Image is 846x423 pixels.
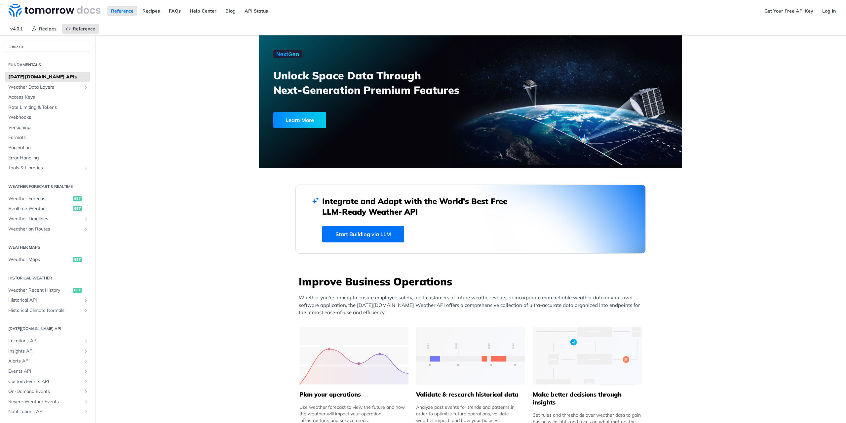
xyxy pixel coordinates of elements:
a: [DATE][DOMAIN_NAME] APIs [5,72,90,82]
a: Weather Mapsget [5,255,90,265]
span: get [73,288,82,293]
h3: Improve Business Operations [299,274,646,289]
a: Reference [107,6,137,16]
a: Recipes [139,6,164,16]
h2: Historical Weather [5,275,90,281]
a: Weather Recent Historyget [5,285,90,295]
h2: Fundamentals [5,62,90,68]
a: Historical APIShow subpages for Historical API [5,295,90,305]
a: Notifications APIShow subpages for Notifications API [5,407,90,417]
span: Tools & Libraries [8,165,82,171]
button: JUMP TO [5,42,90,52]
span: Recipes [39,26,57,32]
span: Notifications API [8,408,82,415]
a: Rate Limiting & Tokens [5,103,90,112]
span: Error Handling [8,155,89,161]
a: Pagination [5,143,90,153]
span: Realtime Weather [8,205,71,212]
span: get [73,257,82,262]
a: Get Your Free API Key [761,6,817,16]
span: get [73,196,82,201]
h2: Integrate and Adapt with the World’s Best Free LLM-Ready Weather API [322,196,517,217]
span: [DATE][DOMAIN_NAME] APIs [8,74,89,80]
a: Custom Events APIShow subpages for Custom Events API [5,377,90,387]
span: Weather on Routes [8,226,82,233]
h2: Weather Maps [5,244,90,250]
button: Show subpages for On-Demand Events [83,389,89,394]
h2: [DATE][DOMAIN_NAME] API [5,326,90,332]
img: NextGen [273,50,302,58]
p: Whether you’re aiming to ensure employee safety, alert customers of future weather events, or inc... [299,294,646,317]
span: Weather Maps [8,256,71,263]
div: Learn More [273,112,326,128]
a: Locations APIShow subpages for Locations API [5,336,90,346]
a: Blog [222,6,239,16]
button: Show subpages for Alerts API [83,359,89,364]
span: On-Demand Events [8,388,82,395]
button: Show subpages for Events API [83,369,89,374]
span: Events API [8,368,82,375]
a: Weather TimelinesShow subpages for Weather Timelines [5,214,90,224]
span: Historical API [8,297,82,304]
a: FAQs [165,6,184,16]
button: Show subpages for Historical API [83,298,89,303]
span: Weather Data Layers [8,84,82,91]
img: 39565e8-group-4962x.svg [299,327,408,385]
button: Show subpages for Weather Data Layers [83,85,89,90]
h5: Validate & research historical data [416,391,525,399]
span: Custom Events API [8,378,82,385]
button: Show subpages for Historical Climate Normals [83,308,89,313]
span: Weather Recent History [8,287,71,294]
button: Show subpages for Custom Events API [83,379,89,384]
a: Versioning [5,123,90,133]
a: Start Building via LLM [322,226,404,242]
a: Weather on RoutesShow subpages for Weather on Routes [5,224,90,234]
span: Alerts API [8,358,82,364]
span: Access Keys [8,94,89,101]
button: Show subpages for Severe Weather Events [83,399,89,404]
h5: Make better decisions through insights [533,391,642,406]
a: Help Center [186,6,220,16]
span: Rate Limiting & Tokens [8,104,89,111]
span: Pagination [8,145,89,151]
button: Show subpages for Tools & Libraries [83,165,89,171]
button: Show subpages for Insights API [83,349,89,354]
span: Locations API [8,338,82,344]
span: Weather Timelines [8,216,82,222]
a: Reference [62,24,99,34]
span: Formats [8,134,89,141]
a: Historical Climate NormalsShow subpages for Historical Climate Normals [5,306,90,316]
span: Reference [73,26,95,32]
span: Weather Forecast [8,195,71,202]
a: Tools & LibrariesShow subpages for Tools & Libraries [5,163,90,173]
a: Alerts APIShow subpages for Alerts API [5,356,90,366]
a: Learn More [273,112,437,128]
button: Show subpages for Weather Timelines [83,216,89,222]
span: Insights API [8,348,82,355]
button: Show subpages for Notifications API [83,409,89,414]
span: Severe Weather Events [8,399,82,405]
span: v4.0.1 [7,24,26,34]
button: Show subpages for Locations API [83,338,89,344]
a: Error Handling [5,153,90,163]
a: Webhooks [5,112,90,122]
a: Access Keys [5,92,90,102]
a: Recipes [28,24,60,34]
h2: Weather Forecast & realtime [5,184,90,190]
span: get [73,206,82,211]
a: On-Demand EventsShow subpages for On-Demand Events [5,387,90,397]
a: API Status [241,6,272,16]
img: Tomorrow.io Weather API Docs [9,4,100,17]
a: Insights APIShow subpages for Insights API [5,346,90,356]
a: Weather Data LayersShow subpages for Weather Data Layers [5,82,90,92]
span: Webhooks [8,114,89,121]
a: Weather Forecastget [5,194,90,204]
a: Log In [819,6,839,16]
a: Events APIShow subpages for Events API [5,366,90,376]
h5: Plan your operations [299,391,408,399]
a: Realtime Weatherget [5,204,90,214]
span: Historical Climate Normals [8,307,82,314]
img: 13d7ca0-group-496-2.svg [416,327,525,385]
img: a22d113-group-496-32x.svg [533,327,642,385]
h3: Unlock Space Data Through Next-Generation Premium Features [273,68,478,97]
